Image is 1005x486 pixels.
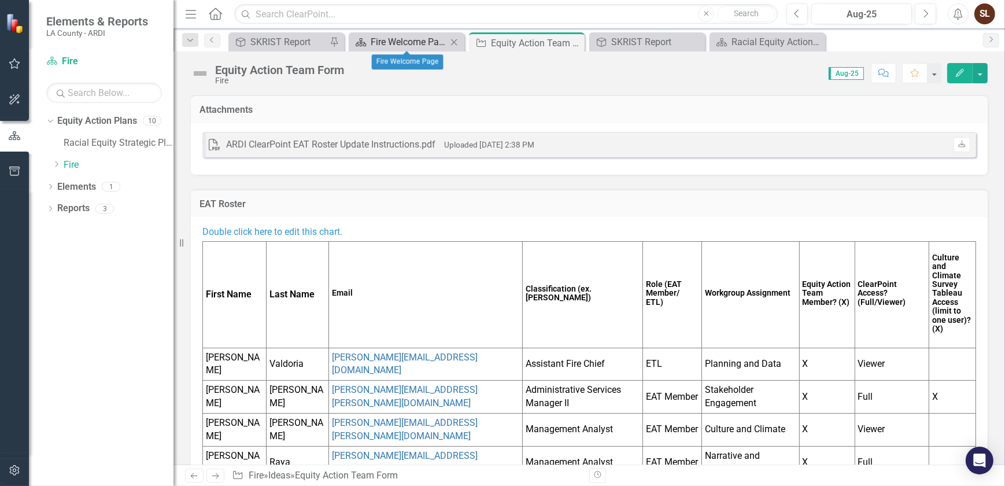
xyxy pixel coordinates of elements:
[266,446,328,479] td: Raya
[526,284,592,302] strong: Classification (ex. [PERSON_NAME])
[929,381,976,414] td: X
[858,279,906,307] strong: ClearPoint Access? (Full/Viewer)
[102,182,120,192] div: 1
[491,36,582,50] div: Equity Action Team Form
[199,105,979,115] h3: Attachments
[701,381,799,414] td: Stakeholder Engagement
[232,469,581,483] div: » »
[226,138,435,152] div: ARDI ClearPoint EAT Roster Update Instructions.pdf
[523,348,643,381] td: Assistant Fire Chief
[234,4,778,24] input: Search ClearPoint...
[203,414,267,447] td: [PERSON_NAME]
[57,115,137,128] a: Equity Action Plans
[966,447,993,474] div: Open Intercom Messenger
[803,279,851,307] strong: Equity Action Team Member? (X)
[799,381,855,414] td: X
[799,414,855,447] td: X
[332,450,478,474] a: [PERSON_NAME][EMAIL_ADDRESS][PERSON_NAME][DOMAIN_NAME]
[250,35,327,49] div: SKRIST Report
[57,202,90,215] a: Reports
[974,3,995,24] button: SL
[202,226,342,237] span: Double click here to edit this chart.
[46,55,162,68] a: Fire
[815,8,908,21] div: Aug-25
[332,288,353,297] strong: Email
[855,414,929,447] td: Viewer
[143,116,161,126] div: 10
[6,13,26,33] img: ClearPoint Strategy
[95,204,114,213] div: 3
[46,83,162,103] input: Search Below...
[717,6,775,22] button: Search
[249,470,264,481] a: Fire
[701,414,799,447] td: Culture and Climate
[855,381,929,414] td: Full
[266,414,328,447] td: [PERSON_NAME]
[523,381,643,414] td: Administrative Services Manager II
[701,348,799,381] td: Planning and Data
[269,289,315,300] strong: Last Name
[811,3,912,24] button: Aug-25
[372,55,444,70] div: Fire Welcome Page
[701,446,799,479] td: Narrative and Communications
[523,414,643,447] td: Management Analyst
[332,417,478,441] a: [PERSON_NAME][EMAIL_ADDRESS][PERSON_NAME][DOMAIN_NAME]
[523,446,643,479] td: Management Analyst
[932,253,971,333] strong: Culture and Climate Survey Tableau Access (limit to one user)? (X)
[712,35,822,49] a: Racial Equity Action Plan
[646,279,682,307] strong: Role (EAT Member/ ETL)
[731,35,822,49] div: Racial Equity Action Plan
[215,76,344,85] div: Fire
[592,35,702,49] a: SKRIST Report
[64,137,173,150] a: Racial Equity Strategic Plan
[643,414,701,447] td: EAT Member
[332,352,478,376] a: [PERSON_NAME][EMAIL_ADDRESS][DOMAIN_NAME]
[206,289,252,300] strong: First Name
[371,35,447,49] div: Fire Welcome Page
[705,288,790,297] strong: Workgroup Assignment
[203,381,267,414] td: [PERSON_NAME]
[215,64,344,76] div: Equity Action Team Form
[444,140,534,149] small: Uploaded [DATE] 2:38 PM
[855,446,929,479] td: Full
[203,446,267,479] td: [PERSON_NAME]
[799,446,855,479] td: X
[46,14,148,28] span: Elements & Reports
[829,67,864,80] span: Aug-25
[611,35,702,49] div: SKRIST Report
[734,9,759,18] span: Search
[799,348,855,381] td: X
[643,348,701,381] td: ETL
[268,470,290,481] a: Ideas
[295,470,398,481] div: Equity Action Team Form
[231,35,327,49] a: SKRIST Report
[46,28,148,38] small: LA County - ARDI
[191,64,209,83] img: Not Defined
[203,348,267,381] td: [PERSON_NAME]
[643,446,701,479] td: EAT Member
[266,381,328,414] td: [PERSON_NAME]
[64,159,173,172] a: Fire
[199,199,979,209] h3: EAT Roster
[332,384,478,408] a: [PERSON_NAME][EMAIL_ADDRESS][PERSON_NAME][DOMAIN_NAME]
[57,181,96,194] a: Elements
[643,381,701,414] td: EAT Member
[352,35,447,49] a: Fire Welcome Page
[266,348,328,381] td: Valdoria
[855,348,929,381] td: Viewer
